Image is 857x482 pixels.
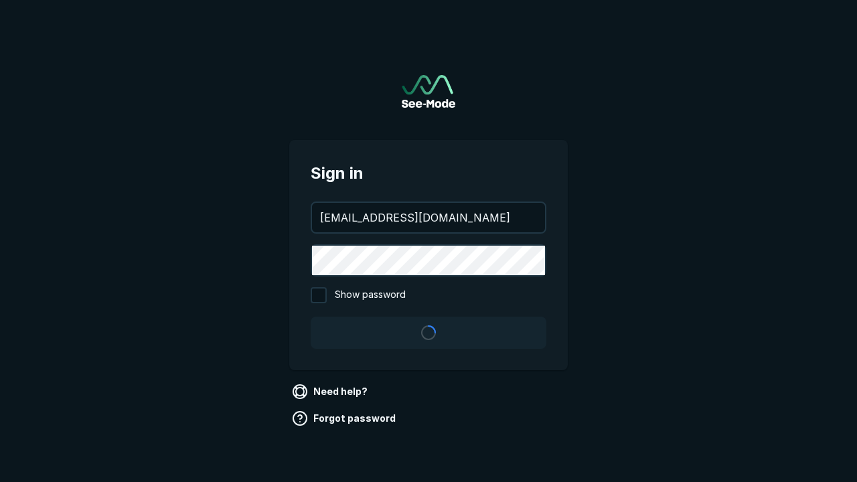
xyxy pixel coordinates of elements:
span: Show password [335,287,406,303]
a: Need help? [289,381,373,402]
span: Sign in [311,161,546,185]
a: Go to sign in [402,75,455,108]
a: Forgot password [289,408,401,429]
img: See-Mode Logo [402,75,455,108]
input: your@email.com [312,203,545,232]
